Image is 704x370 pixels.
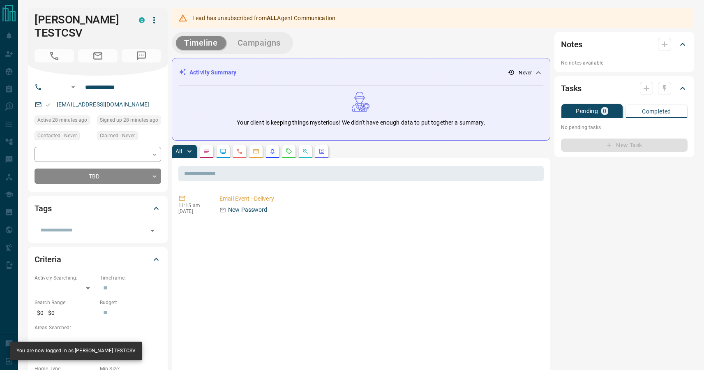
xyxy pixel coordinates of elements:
div: Notes [561,35,688,54]
svg: Emails [253,148,259,155]
p: Pending [576,108,598,114]
p: New Password [228,206,268,214]
p: 0 [603,108,606,114]
span: Claimed - Never [100,132,135,140]
strong: ALL [267,15,277,21]
h2: Notes [561,38,582,51]
svg: Agent Actions [319,148,325,155]
p: 11:15 am [178,203,207,208]
h2: Criteria [35,253,61,266]
div: Tags [35,199,161,218]
span: Email [78,49,118,62]
div: Mon Aug 18 2025 [97,116,161,127]
button: Open [147,225,158,236]
button: Timeline [176,36,226,50]
svg: Calls [236,148,243,155]
p: Timeframe: [100,274,161,282]
p: Actively Searching: [35,274,96,282]
p: - Never [516,69,532,76]
div: TBD [35,169,161,184]
span: Message [122,49,161,62]
p: No notes available [561,59,688,67]
svg: Requests [286,148,292,155]
p: Areas Searched: [35,324,161,331]
button: Open [68,82,78,92]
span: Signed up 28 minutes ago [100,116,158,124]
p: Email Event - Delivery [219,194,540,203]
svg: Notes [203,148,210,155]
p: No pending tasks [561,121,688,134]
p: Completed [642,109,671,114]
div: Mon Aug 18 2025 [35,116,93,127]
p: Search Range: [35,299,96,306]
p: Motivation: [35,340,161,348]
svg: Listing Alerts [269,148,276,155]
p: All [175,148,182,154]
span: Call [35,49,74,62]
p: Your client is keeping things mysterious! We didn't have enough data to put together a summary. [237,118,485,127]
span: Contacted - Never [37,132,77,140]
svg: Email Valid [45,102,51,108]
div: You are now logged in as [PERSON_NAME] TESTCSV [16,344,136,358]
h2: Tags [35,202,51,215]
p: $0 - $0 [35,306,96,320]
a: [EMAIL_ADDRESS][DOMAIN_NAME] [57,101,150,108]
div: Tasks [561,79,688,98]
span: Active 28 minutes ago [37,116,87,124]
h2: Tasks [561,82,582,95]
svg: Lead Browsing Activity [220,148,226,155]
h1: [PERSON_NAME] TESTCSV [35,13,127,39]
div: Activity Summary- Never [179,65,543,80]
p: Activity Summary [189,68,236,77]
p: Budget: [100,299,161,306]
div: condos.ca [139,17,145,23]
div: Lead has unsubscribed from Agent Communication [192,11,335,25]
svg: Opportunities [302,148,309,155]
p: [DATE] [178,208,207,214]
div: Criteria [35,250,161,269]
